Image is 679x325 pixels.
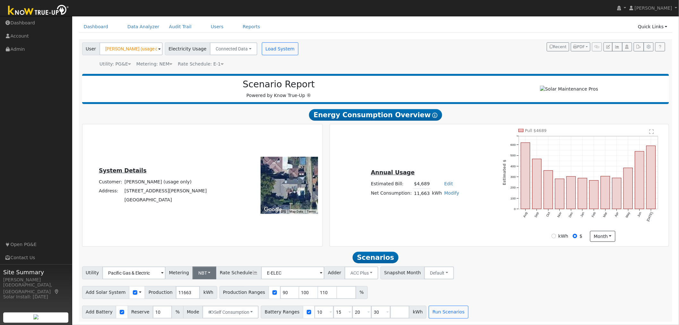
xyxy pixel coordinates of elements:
[567,177,576,209] rect: onclick=""
[371,169,415,176] u: Annual Usage
[261,306,303,319] span: Battery Ranges
[82,42,100,55] span: User
[165,267,193,279] span: Metering
[557,212,562,218] text: Nov
[356,286,367,299] span: %
[85,79,473,99] div: Powered by Know True-Up ®
[532,159,541,209] rect: onclick=""
[136,61,172,67] div: Metering: NEM
[172,306,183,319] span: %
[202,306,259,319] button: Self Consumption
[193,267,217,279] button: NBT
[165,42,210,55] span: Electricity Usage
[262,42,298,55] button: Load System
[123,196,208,205] td: [GEOGRAPHIC_DATA]
[216,267,262,279] span: Rate Schedule
[164,21,196,33] a: Audit Trail
[82,267,103,279] span: Utility
[580,233,582,240] label: $
[33,314,39,320] img: retrieve
[409,306,426,319] span: kWh
[123,21,164,33] a: Data Analyzer
[3,282,69,295] div: [GEOGRAPHIC_DATA], [GEOGRAPHIC_DATA]
[353,252,399,263] span: Scenarios
[370,189,413,198] td: Net Consumption:
[614,211,620,217] text: Apr
[589,180,598,209] rect: onclick=""
[511,164,516,168] text: 400
[89,79,469,90] h2: Scenario Report
[591,211,597,218] text: Feb
[178,61,224,66] span: Alias: HE1
[200,286,217,299] span: kWh
[573,45,585,49] span: PDF
[98,177,123,186] td: Customer:
[309,109,442,121] span: Energy Consumption Overview
[635,151,644,209] rect: onclick=""
[522,212,528,218] text: Aug
[206,21,228,33] a: Users
[521,143,530,209] rect: onclick=""
[345,267,378,279] button: ACC Plus
[262,206,284,214] img: Google
[79,21,113,33] a: Dashboard
[580,212,585,218] text: Jan
[604,42,613,51] button: Edit User
[552,234,556,238] input: kWh
[444,190,460,196] a: Modify
[603,211,608,218] text: Mar
[534,211,540,218] text: Sep
[612,42,622,51] button: Multi-Series Graph
[578,178,587,209] rect: onclick=""
[99,42,163,55] input: Select a User
[54,289,60,294] a: Map
[647,146,656,209] rect: onclick=""
[262,206,284,214] a: Open this area in Google Maps (opens a new window)
[82,286,130,299] span: Add Solar System
[525,128,547,133] text: Pull $4689
[547,42,569,51] button: Recent
[145,286,176,299] span: Production
[444,181,453,186] a: Edit
[219,286,269,299] span: Production Ranges
[381,267,425,279] span: Snapshot Month
[612,178,621,209] rect: onclick=""
[503,160,507,185] text: Estimated $
[511,143,516,146] text: 600
[558,233,568,240] label: kWh
[511,197,516,200] text: 100
[183,306,203,319] span: Mode
[238,21,265,33] a: Reports
[429,306,468,319] button: Run Scenarios
[413,180,431,189] td: $4,689
[646,212,654,222] text: [DATE]
[637,212,642,218] text: Jun
[82,306,116,319] span: Add Battery
[370,180,413,189] td: Estimated Bill:
[324,267,345,279] span: Adder
[624,168,633,209] rect: onclick=""
[290,209,303,214] button: Map Data
[635,5,672,11] span: [PERSON_NAME]
[511,186,516,189] text: 200
[644,42,654,51] button: Settings
[633,21,672,33] a: Quick Links
[261,267,324,279] input: Select a Rate Schedule
[99,61,131,67] div: Utility: PG&E
[424,267,454,279] button: Default
[625,212,631,219] text: May
[431,189,443,198] td: kWh
[590,231,615,242] button: month
[555,179,564,209] rect: onclick=""
[573,234,577,238] input: $
[546,212,551,218] text: Oct
[634,42,644,51] button: Export Interval Data
[540,86,598,92] img: Solar Maintenance Pros
[655,42,665,51] a: Help Link
[622,42,632,51] button: Login As
[433,113,438,118] i: Show Help
[649,129,654,134] text: 
[3,294,69,300] div: Solar Install: [DATE]
[3,277,69,283] div: [PERSON_NAME]
[5,4,72,18] img: Know True-Up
